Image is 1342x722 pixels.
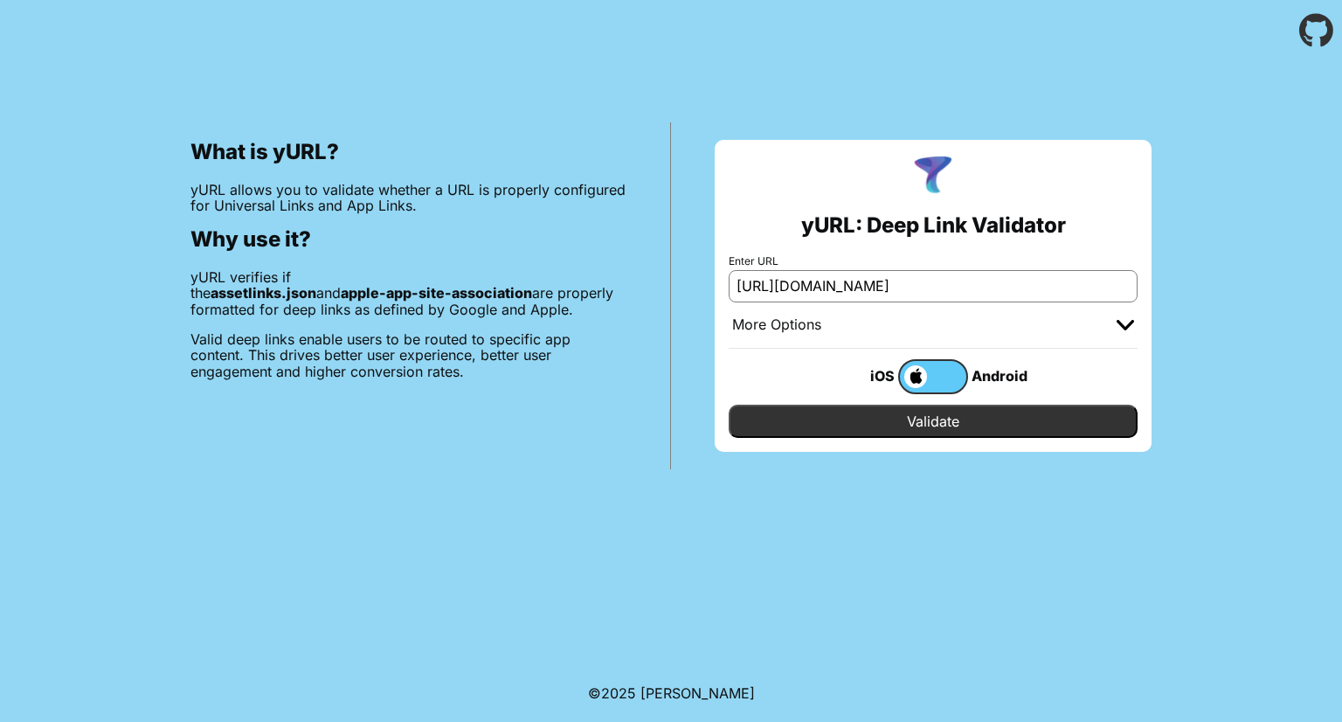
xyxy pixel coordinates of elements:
div: iOS [828,364,898,387]
p: yURL verifies if the and are properly formatted for deep links as defined by Google and Apple. [190,269,626,317]
input: e.g. https://app.chayev.com/xyx [729,270,1138,302]
b: assetlinks.json [211,284,316,302]
h2: yURL: Deep Link Validator [801,213,1066,238]
img: chevron [1117,320,1134,330]
img: yURL Logo [910,154,956,199]
div: More Options [732,316,821,334]
span: 2025 [601,684,636,702]
p: yURL allows you to validate whether a URL is properly configured for Universal Links and App Links. [190,182,626,214]
input: Validate [729,405,1138,438]
h2: What is yURL? [190,140,626,164]
div: Android [968,364,1038,387]
b: apple-app-site-association [341,284,532,302]
label: Enter URL [729,255,1138,267]
p: Valid deep links enable users to be routed to specific app content. This drives better user exper... [190,331,626,379]
h2: Why use it? [190,227,626,252]
a: Michael Ibragimchayev's Personal Site [640,684,755,702]
footer: © [588,664,755,722]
